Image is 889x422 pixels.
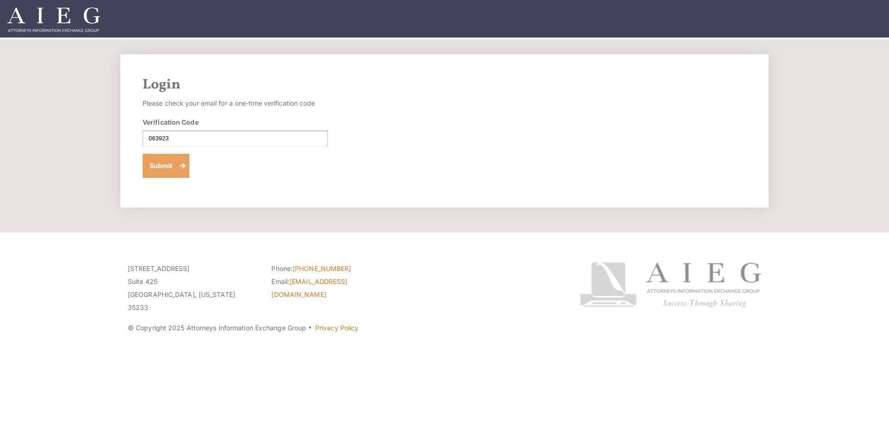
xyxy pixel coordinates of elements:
span: · [308,328,312,332]
a: [PHONE_NUMBER] [293,265,351,272]
li: Phone: [271,262,401,275]
button: Submit [143,154,189,178]
h2: Login [143,76,746,93]
p: © Copyright 2025 Attorneys Information Exchange Group [128,321,545,334]
label: Verification Code [143,117,199,127]
li: Email: [271,275,401,301]
p: [STREET_ADDRESS] Suite 425 [GEOGRAPHIC_DATA], [US_STATE] 35233 [128,262,257,314]
p: Please check your email for a one-time verification code [143,97,328,110]
img: Attorneys Information Exchange Group logo [580,262,761,308]
a: [EMAIL_ADDRESS][DOMAIN_NAME] [271,277,347,298]
img: Attorneys Information Exchange Group [7,7,100,32]
a: Privacy Policy [315,324,358,332]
